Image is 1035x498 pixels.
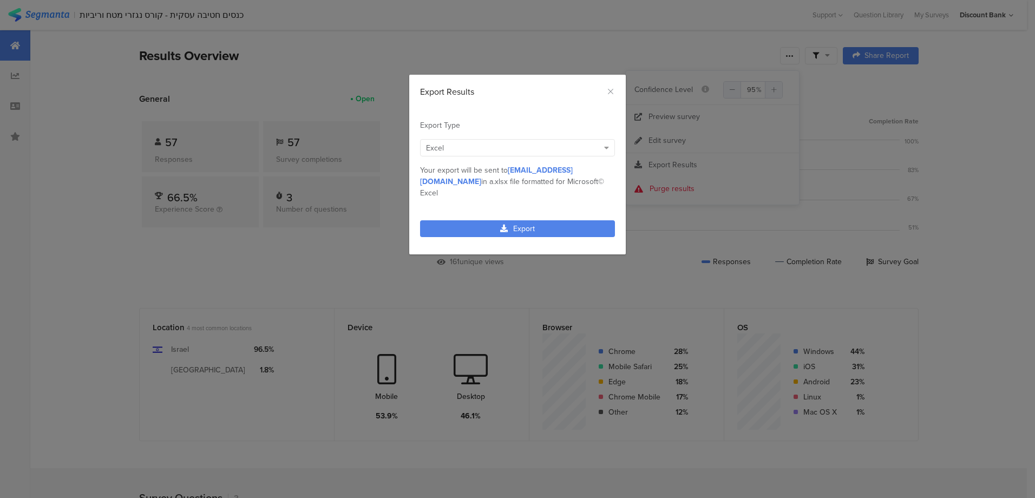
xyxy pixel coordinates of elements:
a: Export [420,220,615,237]
div: dialog [409,75,626,254]
span: [EMAIL_ADDRESS][DOMAIN_NAME] [420,165,573,187]
span: Excel [426,142,444,154]
div: Export Results [420,86,615,98]
div: Export Type [420,120,615,131]
span: .xlsx file formatted for Microsoft© Excel [420,176,604,199]
div: Your export will be sent to in a [420,165,615,199]
button: Close [606,86,615,98]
